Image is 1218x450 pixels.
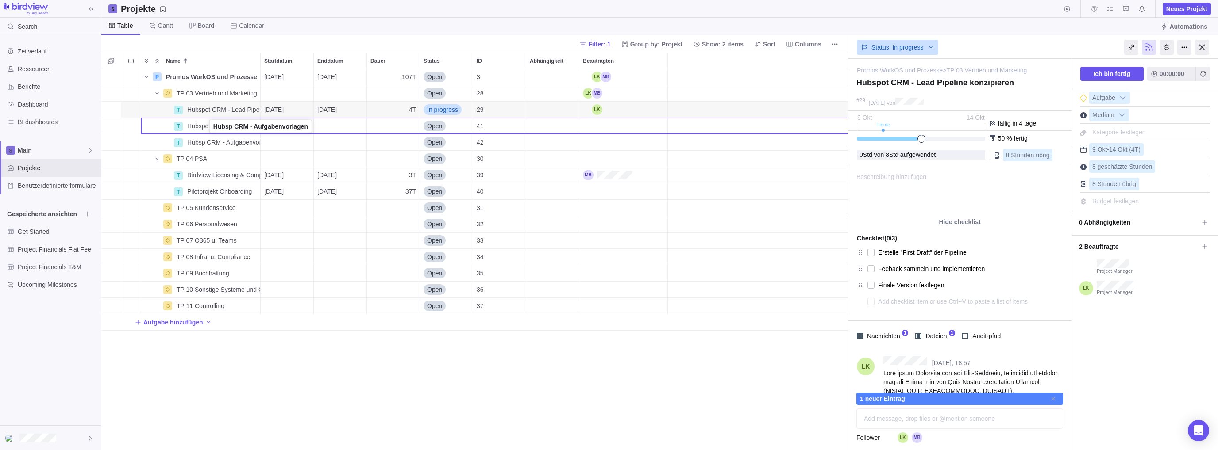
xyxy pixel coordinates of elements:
span: 00:00:00 [1147,67,1195,81]
div: Beautragten [579,53,667,69]
span: Dauer [370,57,385,65]
span: Neues Projekt [1166,4,1207,13]
span: Start timer [1061,3,1073,15]
div: grid [101,69,848,450]
textarea: Erstelle "First Draft" der Pipeline [878,246,1045,259]
span: 14 Okt [1109,146,1127,153]
h2: Projekte [121,3,156,15]
span: 2 Beauftragte [1079,239,1199,254]
span: Berichte [18,82,97,91]
span: Ressourcen [18,65,97,73]
div: Weitere Aktionen [1177,40,1191,55]
span: Project Financials Flat Fee [18,245,97,254]
span: Nachrichten [863,330,902,342]
div: Name [162,53,260,69]
span: Gespeicherte ansichten [7,210,81,218]
span: Upcoming Milestones [18,280,97,289]
span: - [1107,146,1109,153]
span: Budget festlegen [1092,198,1139,205]
span: Sort [763,40,775,49]
div: Name [141,134,261,151]
span: Neues Projekt [1163,3,1211,15]
span: Status: In progress [871,43,924,52]
div: Enddatum [314,134,367,151]
span: Enddatum [317,57,343,65]
span: BI dashboards [18,118,97,126]
span: Aufgabe [1090,92,1118,104]
div: T [174,138,183,147]
span: Zeitprotokolle [1088,3,1100,15]
div: 42 [473,134,526,150]
span: 0 [860,151,863,158]
a: TP 03 Vertrieb und Marketing [946,66,1027,75]
span: Project Manager [1097,268,1133,275]
span: Beautragten [583,57,614,65]
div: Hubsp CRM - Aufgabenvorlagen [184,134,260,150]
a: Meine aufgaben [1104,7,1116,14]
span: Filter: 1 [576,38,614,50]
div: ID [473,53,526,69]
span: Projekte [18,164,97,172]
span: Std aufgewendet [889,151,936,158]
span: Table [117,21,133,30]
div: Startdatum [261,134,314,151]
span: Main [18,146,87,155]
div: Abhängigkeit [526,134,579,151]
span: 8 Stunden übrig [1092,180,1136,187]
span: Browse views [81,208,94,220]
span: Hubsp CRM - Aufgabenvorlagen [187,138,260,147]
span: Meine aufgaben [1104,3,1116,15]
span: Collapse [152,55,162,67]
span: 14 Okt [967,114,985,121]
span: Open [427,138,442,147]
span: Audit-pfad [968,330,1002,342]
span: Checklist (0/3) [857,232,897,244]
span: Board [198,21,214,30]
span: Notifications [1136,3,1148,15]
div: 1 neuer Eintrag [860,394,1047,403]
span: 42 [477,138,484,147]
span: 9 Okt [1092,146,1107,153]
span: Automations [1157,20,1211,33]
span: Dashboard [18,100,97,109]
span: 1 [902,330,909,336]
span: Columns [795,40,821,49]
span: Ich bin fertig [1093,69,1130,79]
span: Group by: Projekt [630,40,682,49]
span: fällig in 4 tage [998,120,1036,127]
span: Aufgabe hinzufügen [143,318,203,327]
span: 00:00:00 [1160,69,1184,79]
div: #29 [856,98,865,103]
span: 0 Abhängigkeiten [1079,215,1199,230]
div: Enddatum [314,53,366,69]
span: Genehmigungsanfragen [1120,3,1132,15]
span: 09 Okt, 2025, 18:57 [932,359,971,366]
span: 9 Okt [857,114,872,121]
a: Notifications [1136,7,1148,14]
div: Beautragten [579,134,668,151]
span: 8 [886,151,889,158]
div: Abhängigkeit [526,53,579,69]
div: Lukas Kramer [5,433,16,443]
span: Zeiteintrag hinzufügen [1196,67,1210,81]
div: Startdatum [261,53,313,69]
div: Status [420,134,473,151]
div: Open [420,134,473,150]
span: Ich bin fertig [1080,67,1144,81]
div: Aufgabe [1089,92,1130,104]
span: Startdatum [264,57,292,65]
span: Project Manager [1097,290,1133,296]
span: Project Financials T&M [18,263,97,271]
div: Copy link [1124,40,1138,55]
span: von [887,100,895,106]
span: % fertig [1006,135,1027,142]
div: Trouble indication [121,134,141,151]
span: Dateien [921,330,948,342]
span: Abhängigkeit [530,57,563,65]
span: Aufgabe hinzufügen [135,316,203,328]
span: > [943,66,946,76]
div: ID [473,134,526,151]
img: logo [4,3,48,15]
span: 8 Stunden übrig [1006,152,1050,159]
span: Expand [141,55,152,67]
